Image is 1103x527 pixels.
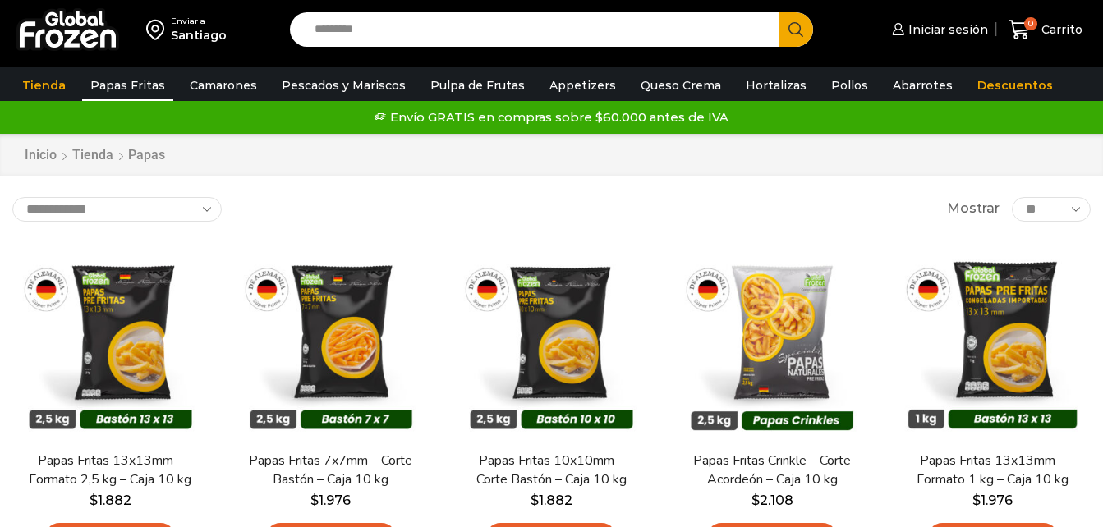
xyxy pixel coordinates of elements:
[90,493,98,508] span: $
[12,197,222,222] select: Pedido de la tienda
[310,493,319,508] span: $
[888,13,988,46] a: Iniciar sesión
[463,451,640,489] a: Papas Fritas 10x10mm – Corte Bastón – Caja 10 kg
[90,493,131,508] bdi: 1.882
[24,146,165,165] nav: Breadcrumb
[751,493,760,508] span: $
[14,70,74,101] a: Tienda
[823,70,876,101] a: Pollos
[904,21,988,38] span: Iniciar sesión
[82,70,173,101] a: Papas Fritas
[182,70,265,101] a: Camarones
[751,493,793,508] bdi: 2.108
[310,493,351,508] bdi: 1.976
[24,146,57,165] a: Inicio
[71,146,114,165] a: Tienda
[273,70,414,101] a: Pescados y Mariscos
[632,70,729,101] a: Queso Crema
[22,451,199,489] a: Papas Fritas 13x13mm – Formato 2,5 kg – Caja 10 kg
[779,12,813,47] button: Search button
[171,16,227,27] div: Enviar a
[422,70,533,101] a: Pulpa de Frutas
[1004,11,1087,49] a: 0 Carrito
[146,16,171,44] img: address-field-icon.svg
[972,493,1013,508] bdi: 1.976
[243,451,420,489] a: Papas Fritas 7x7mm – Corte Bastón – Caja 10 kg
[904,451,1081,489] a: Papas Fritas 13x13mm – Formato 1 kg – Caja 10 kg
[128,147,165,163] h1: Papas
[684,451,861,489] a: Papas Fritas Crinkle – Corte Acordeón – Caja 10 kg
[531,493,572,508] bdi: 1.882
[1024,17,1037,30] span: 0
[972,493,981,508] span: $
[969,70,1061,101] a: Descuentos
[885,70,961,101] a: Abarrotes
[541,70,624,101] a: Appetizers
[531,493,539,508] span: $
[947,199,1000,218] span: Mostrar
[171,27,227,44] div: Santiago
[738,70,815,101] a: Hortalizas
[1037,21,1082,38] span: Carrito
